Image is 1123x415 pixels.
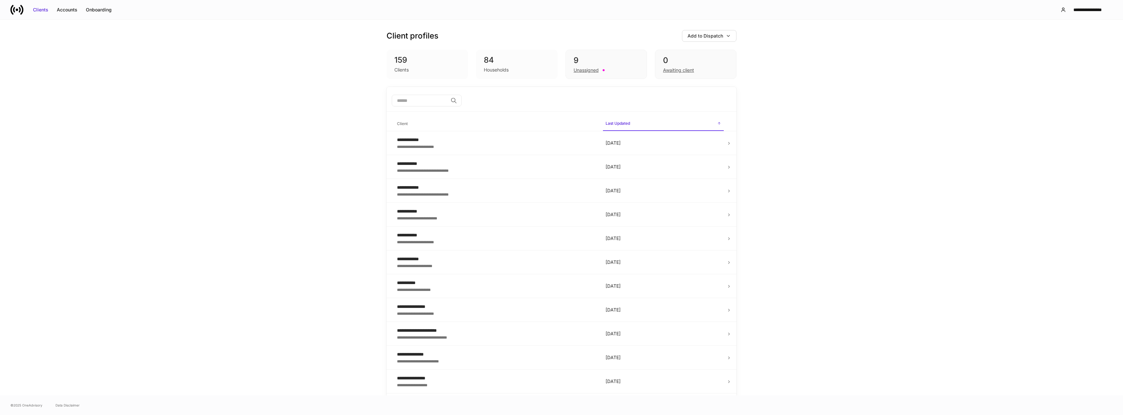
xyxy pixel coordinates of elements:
a: Data Disclaimer [55,403,80,408]
p: [DATE] [606,164,721,170]
p: [DATE] [606,307,721,313]
span: © 2025 OneAdvisory [10,403,42,408]
span: Client [394,117,598,131]
div: Unassigned [574,67,599,73]
button: Clients [29,5,53,15]
div: 9 [574,55,639,66]
button: Onboarding [82,5,116,15]
p: [DATE] [606,140,721,146]
button: Add to Dispatch [682,30,736,42]
p: [DATE] [606,235,721,242]
h6: Last Updated [606,120,630,126]
p: [DATE] [606,354,721,361]
div: Accounts [57,7,77,13]
span: Last Updated [603,117,724,131]
div: 84 [484,55,550,65]
div: Clients [394,67,409,73]
div: Add to Dispatch [688,33,723,39]
h6: Client [397,120,408,127]
div: 159 [394,55,460,65]
div: 0Awaiting client [655,50,736,79]
p: [DATE] [606,283,721,289]
div: 9Unassigned [565,50,647,79]
div: Awaiting client [663,67,694,73]
button: Accounts [53,5,82,15]
p: [DATE] [606,378,721,385]
div: Households [484,67,509,73]
p: [DATE] [606,187,721,194]
p: [DATE] [606,330,721,337]
h3: Client profiles [387,31,438,41]
div: Onboarding [86,7,112,13]
div: 0 [663,55,728,66]
div: Clients [33,7,48,13]
p: [DATE] [606,211,721,218]
p: [DATE] [606,259,721,265]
